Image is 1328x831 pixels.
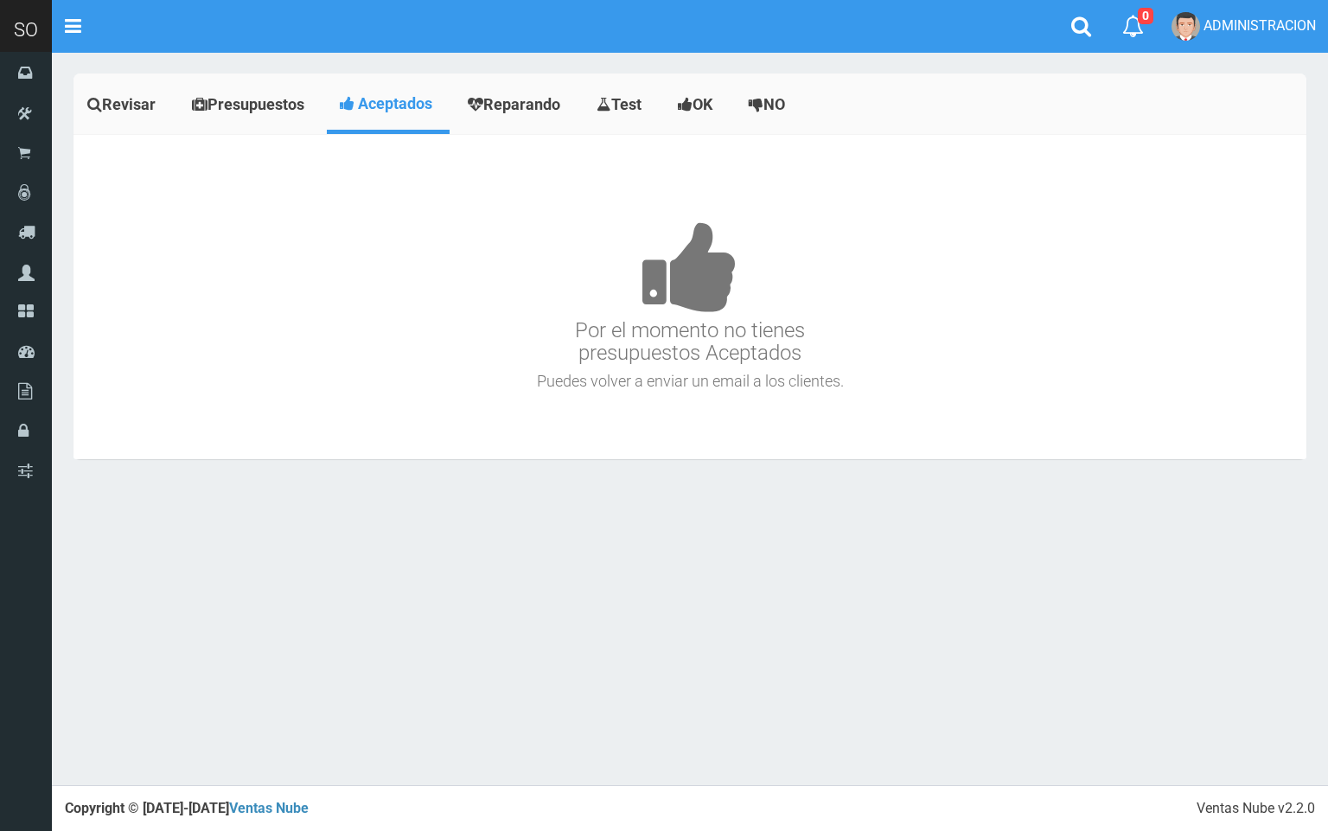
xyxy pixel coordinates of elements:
span: Aceptados [358,94,432,112]
a: Presupuestos [178,78,322,131]
a: NO [735,78,803,131]
a: OK [664,78,731,131]
a: Test [583,78,660,131]
span: 0 [1138,8,1153,24]
span: OK [693,95,712,113]
strong: Copyright © [DATE]-[DATE] [65,800,309,816]
a: Revisar [73,78,174,131]
span: NO [763,95,785,113]
span: Revisar [102,95,156,113]
a: Reparando [454,78,578,131]
a: Ventas Nube [229,800,309,816]
div: Ventas Nube v2.2.0 [1197,799,1315,819]
span: Test [611,95,642,113]
img: User Image [1172,12,1200,41]
h3: Por el momento no tienes presupuestos Aceptados [78,169,1302,365]
span: ADMINISTRACION [1203,17,1316,34]
span: Reparando [483,95,560,113]
a: Aceptados [327,78,450,130]
h4: Puedes volver a enviar un email a los clientes. [78,373,1302,390]
span: Presupuestos [207,95,304,113]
